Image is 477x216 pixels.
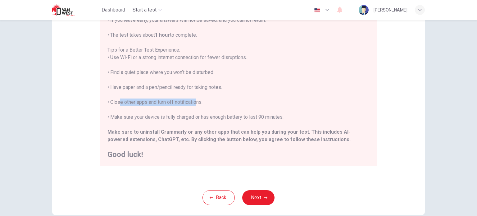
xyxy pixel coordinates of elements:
a: Van West logo [52,4,99,16]
button: Back [202,190,235,205]
h2: Good luck! [107,151,370,158]
button: Dashboard [99,4,128,16]
img: Profile picture [359,5,369,15]
div: [PERSON_NAME] [374,6,407,14]
button: Next [242,190,275,205]
button: Start a test [130,4,165,16]
b: 1 hour [155,32,170,38]
span: Start a test [133,6,157,14]
u: Tips for a Better Test Experience: [107,47,180,53]
b: By clicking the button below, you agree to follow these instructions. [191,136,351,142]
span: Dashboard [102,6,125,14]
b: Make sure to uninstall Grammarly or any other apps that can help you during your test. This inclu... [107,129,350,142]
img: Van West logo [52,4,85,16]
img: en [313,8,321,12]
